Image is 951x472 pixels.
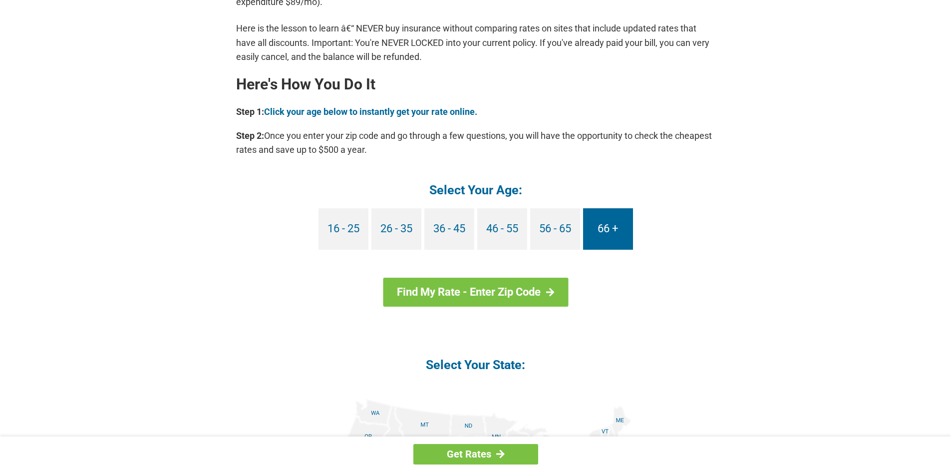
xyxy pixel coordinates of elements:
h4: Select Your Age: [236,182,715,198]
a: 56 - 65 [530,208,580,250]
a: Click your age below to instantly get your rate online. [264,106,477,117]
b: Step 2: [236,130,264,141]
p: Here is the lesson to learn â€“ NEVER buy insurance without comparing rates on sites that include... [236,21,715,63]
a: 66 + [583,208,633,250]
a: 46 - 55 [477,208,527,250]
a: Find My Rate - Enter Zip Code [383,278,568,307]
p: Once you enter your zip code and go through a few questions, you will have the opportunity to che... [236,129,715,157]
b: Step 1: [236,106,264,117]
h2: Here's How You Do It [236,76,715,92]
a: 26 - 35 [371,208,421,250]
a: 36 - 45 [424,208,474,250]
h4: Select Your State: [236,357,715,373]
a: Get Rates [413,444,538,465]
a: 16 - 25 [318,208,368,250]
